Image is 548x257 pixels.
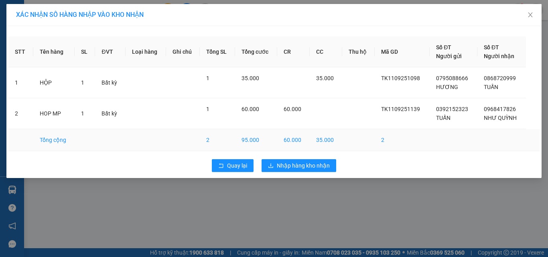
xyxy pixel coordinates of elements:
img: logo.jpg [10,10,70,50]
th: CR [277,36,310,67]
th: Loại hàng [126,36,166,67]
th: CC [310,36,342,67]
span: Người gửi [436,53,462,59]
span: 0795088666 [436,75,468,81]
span: 0392152323 [436,106,468,112]
span: Quay lại [227,161,247,170]
td: HOP MP [33,98,75,129]
td: 1 [8,67,33,98]
b: GỬI : VP [PERSON_NAME] [10,55,140,68]
th: Tổng cước [235,36,277,67]
td: 95.000 [235,129,277,151]
th: Mã GD [375,36,430,67]
span: download [268,163,274,169]
span: NHƯ QUỲNH [484,115,517,121]
span: TK1109251139 [381,106,420,112]
th: Thu hộ [342,36,375,67]
th: Ghi chú [166,36,200,67]
span: 1 [206,75,209,81]
td: 2 [8,98,33,129]
td: Tổng cộng [33,129,75,151]
span: TUẤN [436,115,451,121]
span: TK1109251098 [381,75,420,81]
th: SL [75,36,95,67]
button: downloadNhập hàng kho nhận [262,159,336,172]
span: close [527,12,534,18]
td: HỘP [33,67,75,98]
span: rollback [218,163,224,169]
th: STT [8,36,33,67]
td: 2 [200,129,235,151]
th: Tên hàng [33,36,75,67]
td: Bất kỳ [95,98,125,129]
button: Close [519,4,542,26]
span: Số ĐT [484,44,499,51]
th: Tổng SL [200,36,235,67]
span: XÁC NHẬN SỐ HÀNG NHẬP VÀO KHO NHẬN [16,11,144,18]
span: Số ĐT [436,44,451,51]
li: 271 - [PERSON_NAME] - [GEOGRAPHIC_DATA] - [GEOGRAPHIC_DATA] [75,20,335,30]
th: ĐVT [95,36,125,67]
button: rollbackQuay lại [212,159,254,172]
span: 60.000 [284,106,301,112]
span: TUẤN [484,84,498,90]
span: 0868720999 [484,75,516,81]
td: 2 [375,129,430,151]
td: 35.000 [310,129,342,151]
span: Nhập hàng kho nhận [277,161,330,170]
span: Người nhận [484,53,514,59]
span: 1 [81,79,84,86]
span: 35.000 [242,75,259,81]
span: 35.000 [316,75,334,81]
span: 1 [81,110,84,117]
td: Bất kỳ [95,67,125,98]
span: HƯƠNG [436,84,458,90]
span: 0968417826 [484,106,516,112]
span: 1 [206,106,209,112]
td: 60.000 [277,129,310,151]
span: 60.000 [242,106,259,112]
